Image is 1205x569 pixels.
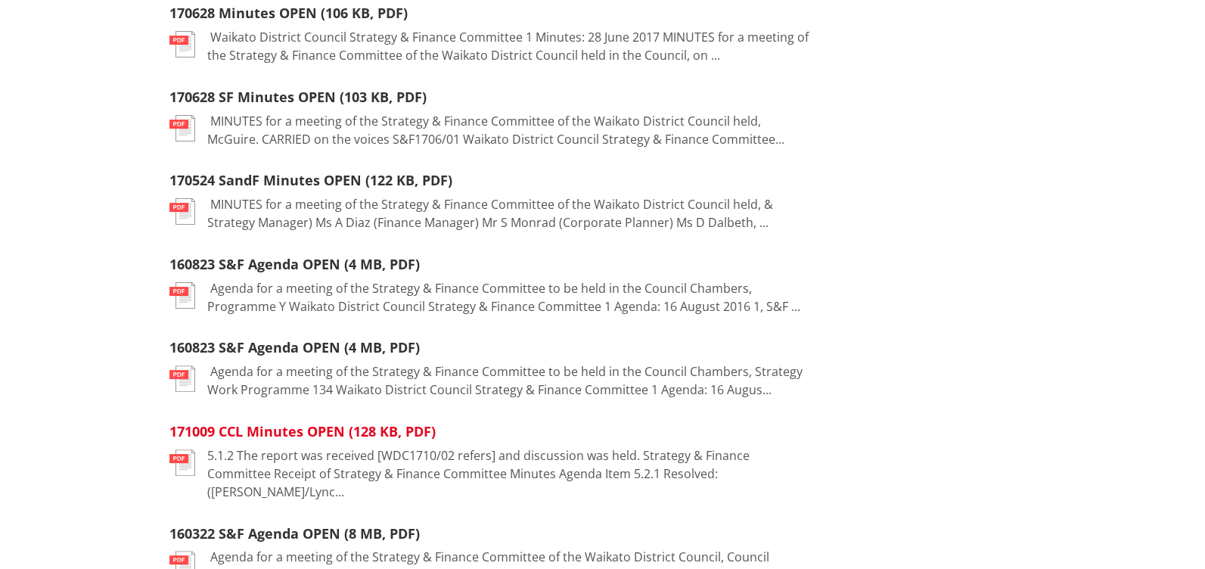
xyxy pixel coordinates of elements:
img: document-pdf.svg [169,282,195,309]
img: document-pdf.svg [169,365,195,392]
p: MINUTES for a meeting of the Strategy & Finance Committee of the Waikato District Council held, M... [207,112,814,148]
a: 160322 S&F Agenda OPEN (8 MB, PDF) [169,524,420,543]
a: 160823 S&F Agenda OPEN (4 MB, PDF) [169,338,420,356]
iframe: Messenger Launcher [1135,505,1190,560]
a: 171009 CCL Minutes OPEN (128 KB, PDF) [169,422,436,440]
p: 5.1.2 The report was received [WDC1710/02 refers] and discussion was held. Strategy & Finance Com... [207,446,814,501]
p: Agenda for a meeting of the Strategy & Finance Committee to be held in the Council Chambers, Prog... [207,279,814,316]
img: document-pdf.svg [169,198,195,225]
a: 170628 SF Minutes OPEN (103 KB, PDF) [169,88,427,106]
p: Waikato District Council Strategy & Finance Committee 1 Minutes: 28 June 2017 MINUTES for a meeti... [207,28,814,64]
p: MINUTES for a meeting of the Strategy & Finance Committee of the Waikato District Council held, &... [207,195,814,232]
a: 170524 SandF Minutes OPEN (122 KB, PDF) [169,171,452,189]
a: 160823 S&F Agenda OPEN (4 MB, PDF) [169,255,420,273]
img: document-pdf.svg [169,31,195,58]
a: 170628 Minutes OPEN (106 KB, PDF) [169,4,408,22]
img: document-pdf.svg [169,115,195,141]
p: Agenda for a meeting of the Strategy & Finance Committee to be held in the Council Chambers, Stra... [207,362,814,399]
img: document-pdf.svg [169,449,195,476]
